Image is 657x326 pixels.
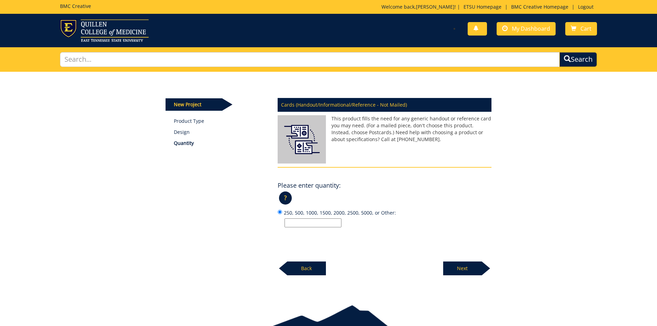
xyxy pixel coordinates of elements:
input: 250, 500, 1000, 1500, 2000, 2500, 5000, or Other: [285,218,341,227]
span: My Dashboard [512,25,550,32]
h5: BMC Creative [60,3,91,9]
p: New Project [166,98,222,111]
a: My Dashboard [497,22,556,36]
img: ETSU logo [60,19,149,42]
p: Cards (Handout/Informational/Reference - Not Mailed) [278,98,491,112]
a: Cart [565,22,597,36]
p: Welcome back, ! | | | [381,3,597,10]
button: Search [559,52,597,67]
p: Design [174,129,267,136]
p: Next [443,261,482,275]
a: ETSU Homepage [460,3,505,10]
p: Quantity [174,140,267,147]
h4: Please enter quantity: [278,182,341,189]
span: Cart [580,25,591,32]
p: Back [287,261,326,275]
input: 250, 500, 1000, 1500, 2000, 2500, 5000, or Other: [278,210,282,214]
p: ? [279,191,292,205]
a: Logout [575,3,597,10]
a: Product Type [174,118,267,125]
label: 250, 500, 1000, 1500, 2000, 2500, 5000, or Other: [278,209,491,227]
input: Search... [60,52,560,67]
a: BMC Creative Homepage [508,3,572,10]
a: [PERSON_NAME] [416,3,455,10]
p: This product fills the need for any generic handout or reference card you may need. (For a mailed... [278,115,491,143]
